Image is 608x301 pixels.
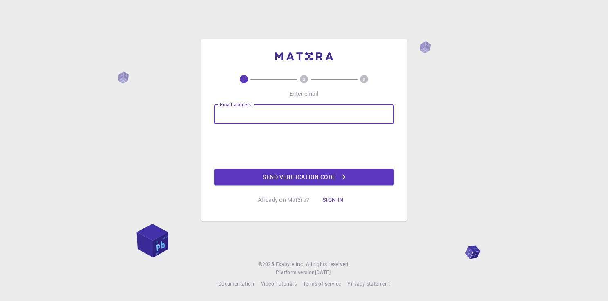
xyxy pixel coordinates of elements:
button: Sign in [316,192,350,208]
p: Enter email [289,90,319,98]
span: Terms of service [303,280,341,287]
a: Documentation [218,280,254,288]
span: Platform version [276,268,315,277]
span: Documentation [218,280,254,287]
text: 3 [363,76,365,82]
p: Already on Mat3ra? [258,196,309,204]
iframe: reCAPTCHA [242,131,366,162]
text: 2 [303,76,305,82]
span: All rights reserved. [306,260,350,268]
span: [DATE] . [315,269,332,275]
span: Video Tutorials [261,280,297,287]
a: Terms of service [303,280,341,288]
span: Exabyte Inc. [276,261,304,267]
span: Privacy statement [347,280,390,287]
a: [DATE]. [315,268,332,277]
button: Send verification code [214,169,394,185]
text: 1 [243,76,245,82]
a: Exabyte Inc. [276,260,304,268]
a: Video Tutorials [261,280,297,288]
label: Email address [220,101,251,108]
span: © 2025 [258,260,275,268]
a: Privacy statement [347,280,390,288]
